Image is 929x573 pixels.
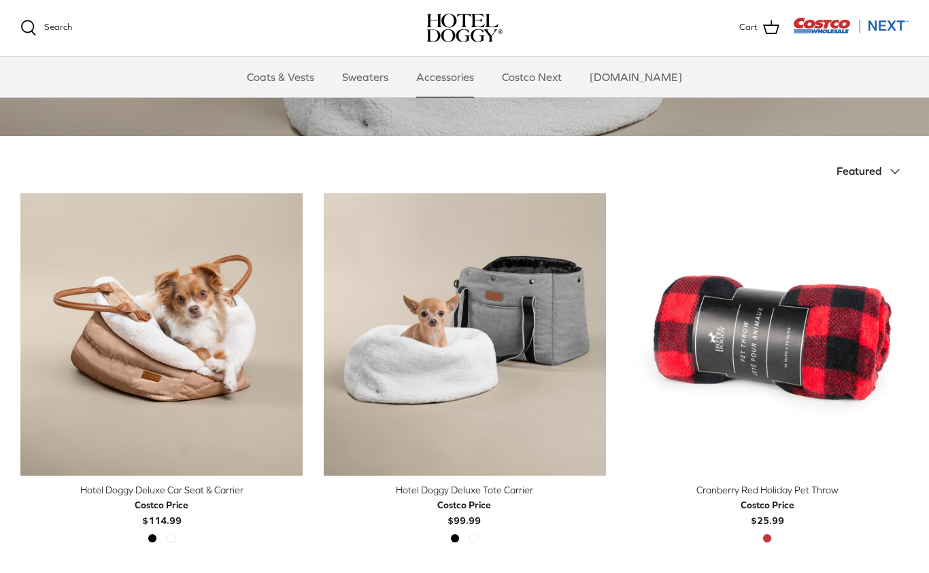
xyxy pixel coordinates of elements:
[426,14,503,42] a: hoteldoggy.com hoteldoggycom
[323,482,605,528] a: Hotel Doggy Deluxe Tote Carrier Costco Price$99.99
[739,20,758,35] span: Cart
[44,22,72,32] span: Search
[323,482,605,497] div: Hotel Doggy Deluxe Tote Carrier
[235,56,326,97] a: Coats & Vests
[20,193,303,476] a: Hotel Doggy Deluxe Car Seat & Carrier
[20,482,303,497] div: Hotel Doggy Deluxe Car Seat & Carrier
[437,497,491,512] div: Costco Price
[626,193,909,476] a: Cranberry Red Holiday Pet Throw
[20,20,72,36] a: Search
[793,17,909,34] img: Costco Next
[626,482,909,497] div: Cranberry Red Holiday Pet Throw
[323,193,605,476] a: Hotel Doggy Deluxe Tote Carrier
[330,56,401,97] a: Sweaters
[837,157,909,186] button: Featured
[20,482,303,528] a: Hotel Doggy Deluxe Car Seat & Carrier Costco Price$114.99
[426,14,503,42] img: hoteldoggycom
[626,482,909,528] a: Cranberry Red Holiday Pet Throw Costco Price$25.99
[135,497,188,525] b: $114.99
[793,26,909,36] a: Visit Costco Next
[404,56,486,97] a: Accessories
[135,497,188,512] div: Costco Price
[837,165,881,177] span: Featured
[490,56,574,97] a: Costco Next
[577,56,694,97] a: [DOMAIN_NAME]
[437,497,491,525] b: $99.99
[739,19,779,37] a: Cart
[741,497,794,512] div: Costco Price
[741,497,794,525] b: $25.99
